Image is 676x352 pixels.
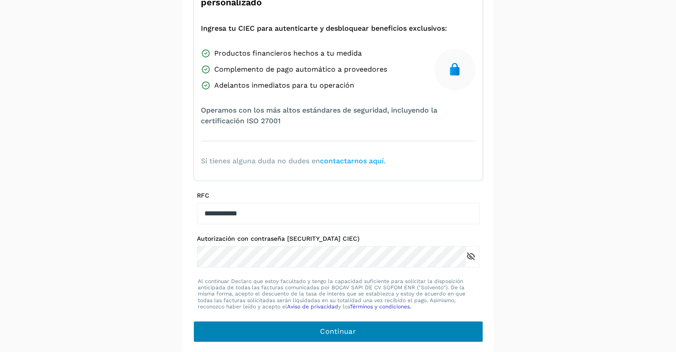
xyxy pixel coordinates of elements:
[214,80,354,91] span: Adelantos inmediatos para tu operación
[197,192,480,199] label: RFC
[201,105,476,126] span: Operamos con los más altos estándares de seguridad, incluyendo la certificación ISO 27001
[320,327,356,336] span: Continuar
[448,62,462,77] img: secure
[320,157,385,165] a: contactarnos aquí.
[198,278,479,310] p: Al continuar Declaro que estoy facultado y tengo la capacidad suficiente para solicitar la dispos...
[193,321,483,342] button: Continuar
[197,235,480,243] label: Autorización con contraseña [SECURITY_DATA] CIEC)
[350,303,411,310] a: Términos y condiciones.
[214,64,387,75] span: Complemento de pago automático a proveedores
[287,303,338,310] a: Aviso de privacidad
[201,23,447,34] span: Ingresa tu CIEC para autenticarte y desbloquear beneficios exclusivos:
[201,156,385,166] span: Si tienes alguna duda no dudes en
[214,48,362,59] span: Productos financieros hechos a tu medida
